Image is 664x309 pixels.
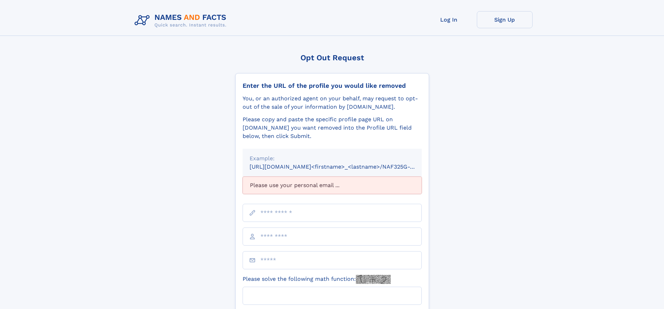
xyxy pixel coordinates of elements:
div: Opt Out Request [235,53,429,62]
img: Logo Names and Facts [132,11,232,30]
div: Please use your personal email ... [243,177,422,194]
div: Example: [250,154,415,163]
a: Log In [421,11,477,28]
label: Please solve the following math function: [243,275,391,284]
a: Sign Up [477,11,533,28]
div: You, or an authorized agent on your behalf, may request to opt-out of the sale of your informatio... [243,94,422,111]
div: Please copy and paste the specific profile page URL on [DOMAIN_NAME] you want removed into the Pr... [243,115,422,140]
small: [URL][DOMAIN_NAME]<firstname>_<lastname>/NAF325G-xxxxxxxx [250,163,435,170]
div: Enter the URL of the profile you would like removed [243,82,422,90]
